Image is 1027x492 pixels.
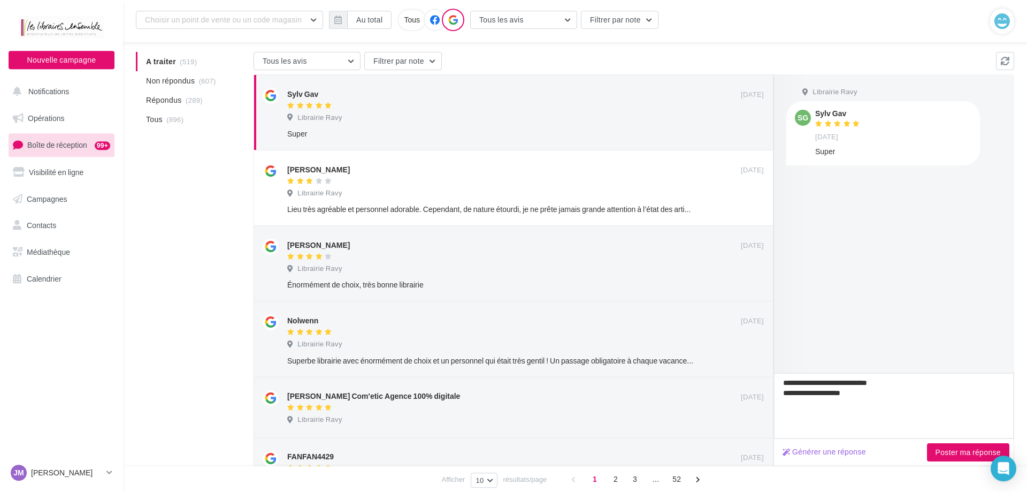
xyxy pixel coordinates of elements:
span: 2 [607,471,624,488]
button: Filtrer par note [581,11,658,29]
button: Choisir un point de vente ou un code magasin [136,11,323,29]
span: Librairie Ravy [297,188,342,198]
a: Opérations [6,107,117,130]
span: Répondus [146,95,182,105]
div: Open Intercom Messenger [991,456,1016,481]
span: Afficher [442,474,465,485]
span: [DATE] [741,241,764,251]
span: Tous les avis [479,15,524,24]
div: Énormément de choix, très bonne librairie [287,279,694,290]
button: Générer une réponse [778,445,870,458]
div: Superbe librairie avec énormément de choix et un personnel qui était très gentil ! Un passage obl... [287,355,694,366]
span: résultats/page [503,474,547,485]
button: Au total [329,11,392,29]
a: Boîte de réception99+ [6,133,117,156]
button: Filtrer par note [364,52,442,70]
span: Non répondus [146,75,195,86]
div: Sylv Gav [815,110,862,117]
span: (289) [186,96,203,104]
div: [PERSON_NAME] [287,240,350,251]
div: Tous [397,9,426,31]
span: Opérations [28,113,64,123]
span: 52 [668,471,685,488]
span: [DATE] [815,132,838,142]
div: Super [287,128,694,139]
p: [PERSON_NAME] [31,467,102,478]
a: JM [PERSON_NAME] [9,463,114,483]
span: [DATE] [741,316,764,326]
button: 10 [471,473,497,488]
span: [DATE] [741,90,764,100]
span: (896) [166,115,183,124]
span: 1 [586,471,603,488]
span: Librairie Ravy [297,113,342,123]
div: Sylv Gav [287,89,318,100]
button: Poster ma réponse [927,443,1009,461]
span: Médiathèque [27,247,70,256]
a: Visibilité en ligne [6,161,117,184]
span: Campagnes [27,194,67,203]
span: Contacts [27,221,56,230]
span: [DATE] [741,165,764,175]
button: Notifications [6,80,112,103]
div: [PERSON_NAME] [287,164,350,175]
div: 99+ [95,141,110,150]
a: Médiathèque [6,241,117,263]
span: Calendrier [27,274,62,283]
span: [DATE] [741,453,764,463]
a: Calendrier [6,268,117,290]
span: 3 [626,471,643,488]
span: Choisir un point de vente ou un code magasin [145,15,302,24]
span: JM [13,467,24,478]
div: Super [815,146,971,157]
span: ... [647,471,664,488]
div: [PERSON_NAME] Com'etic Agence 100% digitale [287,391,460,402]
span: Librairie Ravy [297,415,342,425]
button: Tous les avis [254,52,361,70]
span: Librairie Ravy [297,264,342,274]
a: Contacts [6,214,117,237]
span: SG [798,112,808,123]
a: Campagnes [6,188,117,210]
button: Nouvelle campagne [9,51,114,69]
button: Au total [347,11,392,29]
div: Lieu très agréable et personnel adorable. Cependant, de nature étourdi, je ne prête jamais grande... [287,204,694,215]
div: Nolwenn [287,315,318,326]
span: Boîte de réception [27,140,87,149]
span: 10 [476,476,484,485]
div: FANFAN4429 [287,451,334,462]
span: Tous [146,114,163,125]
span: (607) [199,77,216,85]
span: [DATE] [741,392,764,402]
span: Tous les avis [263,56,307,65]
span: Librairie Ravy [813,87,857,97]
span: Librairie Ravy [297,339,342,349]
span: Notifications [28,87,69,96]
span: Visibilité en ligne [29,168,83,177]
button: Tous les avis [470,11,577,29]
